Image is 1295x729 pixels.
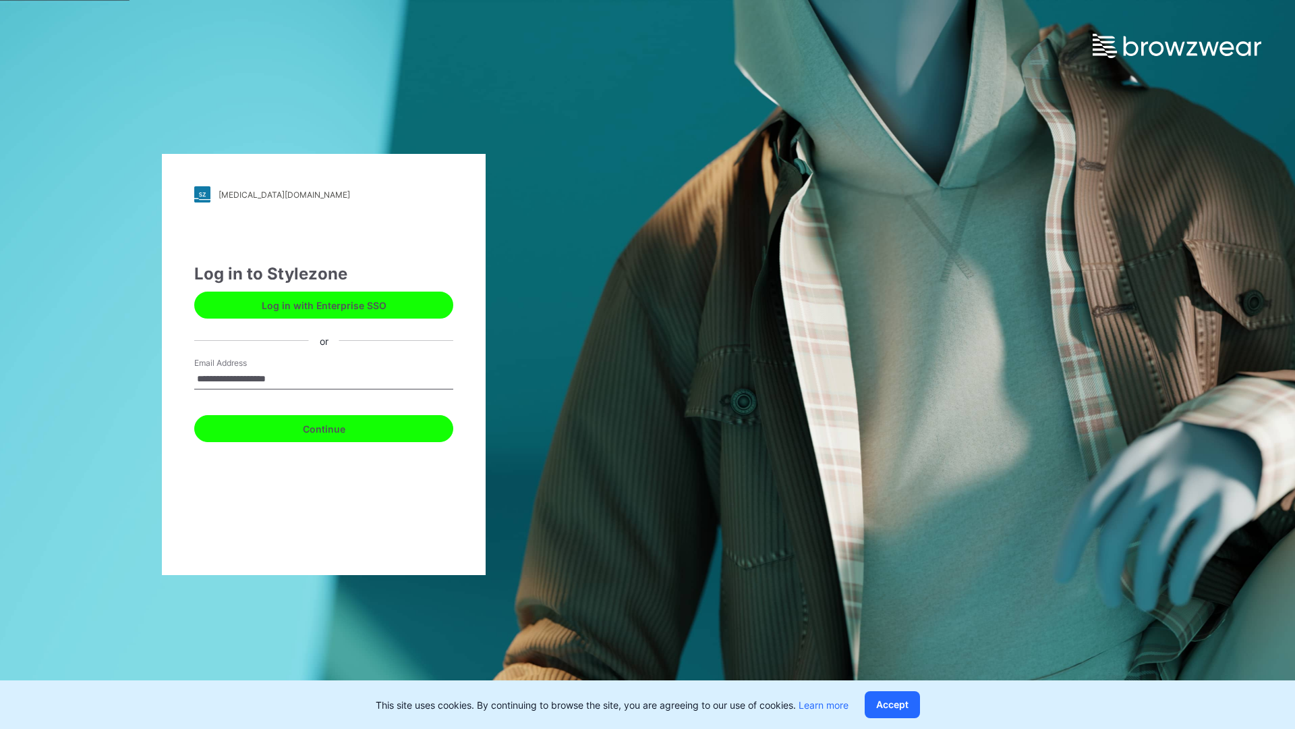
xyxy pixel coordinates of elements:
[376,698,848,712] p: This site uses cookies. By continuing to browse the site, you are agreeing to our use of cookies.
[194,415,453,442] button: Continue
[309,333,339,348] div: or
[865,691,920,718] button: Accept
[194,357,289,369] label: Email Address
[194,186,453,202] a: [MEDICAL_DATA][DOMAIN_NAME]
[194,262,453,286] div: Log in to Stylezone
[194,292,453,319] button: Log in with Enterprise SSO
[194,186,210,202] img: stylezone-logo.562084cfcfab977791bfbf7441f1a819.svg
[1093,34,1261,58] img: browzwear-logo.e42bd6dac1945053ebaf764b6aa21510.svg
[799,699,848,711] a: Learn more
[219,190,350,200] div: [MEDICAL_DATA][DOMAIN_NAME]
